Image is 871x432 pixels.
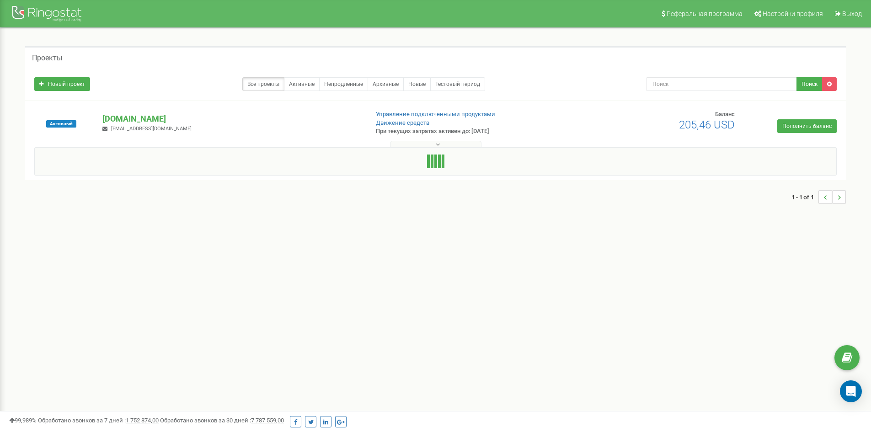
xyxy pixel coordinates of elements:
[9,417,37,424] span: 99,989%
[842,10,862,17] span: Выход
[32,54,62,62] h5: Проекты
[840,380,862,402] div: Open Intercom Messenger
[376,119,429,126] a: Движение средств
[403,77,431,91] a: Новые
[376,127,566,136] p: При текущих затратах активен до: [DATE]
[242,77,284,91] a: Все проекты
[791,190,818,204] span: 1 - 1 of 1
[251,417,284,424] u: 7 787 559,00
[319,77,368,91] a: Непродленные
[791,181,846,213] nav: ...
[102,113,361,125] p: [DOMAIN_NAME]
[715,111,735,117] span: Баланс
[284,77,320,91] a: Активные
[679,118,735,131] span: 205,46 USD
[46,120,76,128] span: Активный
[796,77,823,91] button: Поиск
[376,111,495,117] a: Управление подключенными продуктами
[777,119,837,133] a: Пополнить баланс
[34,77,90,91] a: Новый проект
[368,77,404,91] a: Архивные
[111,126,192,132] span: [EMAIL_ADDRESS][DOMAIN_NAME]
[430,77,485,91] a: Тестовый период
[126,417,159,424] u: 1 752 874,00
[763,10,823,17] span: Настройки профиля
[38,417,159,424] span: Обработано звонков за 7 дней :
[160,417,284,424] span: Обработано звонков за 30 дней :
[667,10,743,17] span: Реферальная программа
[647,77,797,91] input: Поиск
